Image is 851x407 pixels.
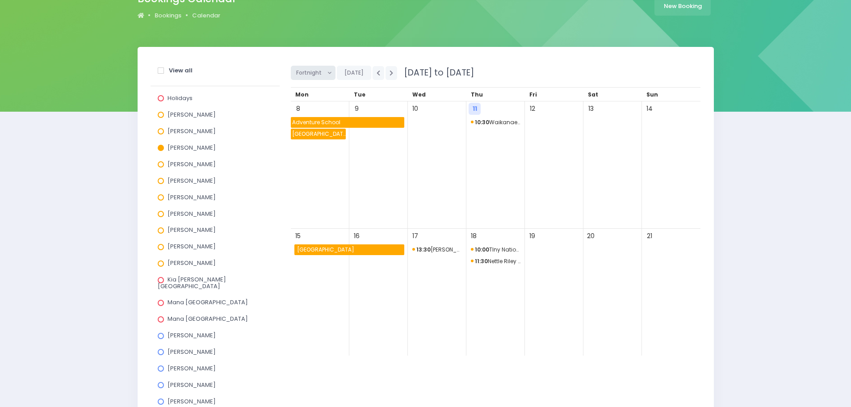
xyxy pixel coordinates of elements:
span: Mon [295,91,309,98]
span: Wed [412,91,426,98]
span: [PERSON_NAME] [168,226,216,234]
span: [PERSON_NAME] [168,176,216,185]
span: [PERSON_NAME] [168,259,216,267]
span: Sun [646,91,658,98]
span: Te Ra School [291,129,346,139]
span: Nettle Riley Kindergarten [471,256,520,267]
span: Fri [529,91,537,98]
span: [PERSON_NAME] [168,364,216,373]
span: 17 [409,230,421,242]
button: Fortnight [291,66,336,80]
strong: 10:30 [475,118,489,126]
span: TIny Nation Early Learning & Childcare [471,244,520,255]
span: Mana [GEOGRAPHIC_DATA] [168,315,248,323]
span: 8 [292,103,304,115]
span: 10 [409,103,421,115]
span: Waikanae Homeschool Co-op [471,117,520,128]
span: [PERSON_NAME] [168,381,216,389]
strong: 13:30 [416,246,431,253]
span: 16 [351,230,363,242]
span: [PERSON_NAME] [168,143,216,152]
span: [PERSON_NAME] [168,331,216,340]
span: [PERSON_NAME] [168,397,216,406]
span: 19 [526,230,538,242]
span: Fortnight [296,66,324,80]
span: 9 [351,103,363,115]
span: Adventure School [291,117,404,128]
a: Bookings [155,11,181,20]
strong: 10:00 [475,246,489,253]
span: 18 [468,230,480,242]
span: [DATE] to [DATE] [398,67,474,79]
span: [PERSON_NAME] [168,110,216,119]
span: [PERSON_NAME] [168,210,216,218]
span: 15 [292,230,304,242]
span: 11 [469,103,481,115]
span: [PERSON_NAME] [168,193,216,201]
span: [PERSON_NAME] [168,160,216,168]
strong: 11:30 [475,257,488,265]
span: Charles Flemming Retirement Village [412,244,462,255]
span: Kia [PERSON_NAME][GEOGRAPHIC_DATA] [158,275,226,290]
span: [PERSON_NAME] [168,242,216,251]
span: 20 [585,230,597,242]
span: [PERSON_NAME] [168,127,216,135]
strong: View all [169,66,193,75]
span: 12 [526,103,538,115]
span: Sat [588,91,598,98]
span: Thu [471,91,483,98]
span: 14 [643,103,655,115]
span: 21 [643,230,655,242]
span: [PERSON_NAME] [168,348,216,356]
span: Tue [354,91,365,98]
span: Holidays [168,94,193,102]
span: 13 [585,103,597,115]
span: Paremata School [296,244,404,255]
span: Mana [GEOGRAPHIC_DATA] [168,298,248,306]
a: Calendar [192,11,220,20]
button: [DATE] [337,66,371,80]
